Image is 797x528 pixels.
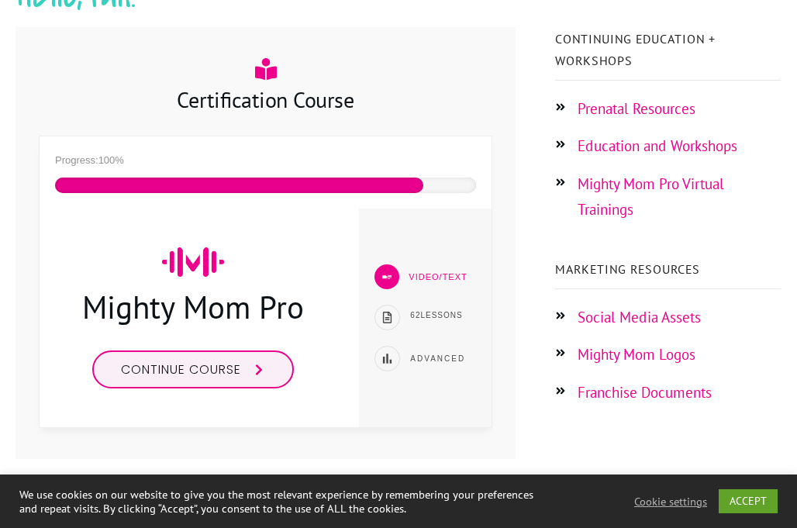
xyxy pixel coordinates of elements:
a: Prenatal Resources [578,99,695,118]
p: Continuing Education + Workshops [555,28,781,71]
span: 100% [98,154,124,166]
a: Social Media Assets [578,308,701,326]
div: Progress: [55,152,476,170]
span: 62 [410,311,420,319]
span: Video/Text [409,272,467,281]
h3: Certification Course [40,85,492,115]
a: Education and Workshops [578,136,737,155]
img: mighty-mom-ico [162,247,224,277]
a: Cookie settings [634,495,707,509]
p: Marketing Resources [555,258,781,280]
a: Mighty Mom Logos [578,345,695,364]
a: Franchise Documents [578,383,712,402]
div: We use cookies on our website to give you the most relevant experience by remembering your prefer... [19,488,550,516]
span: Continue course [121,361,241,378]
span: Advanced [410,354,465,363]
a: Mighty Mom Pro [82,286,304,327]
a: Continue course [92,350,294,388]
a: ACCEPT [719,489,778,513]
a: Mighty Mom Pro Virtual Trainings [578,174,724,219]
p: Lessons [410,309,475,323]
